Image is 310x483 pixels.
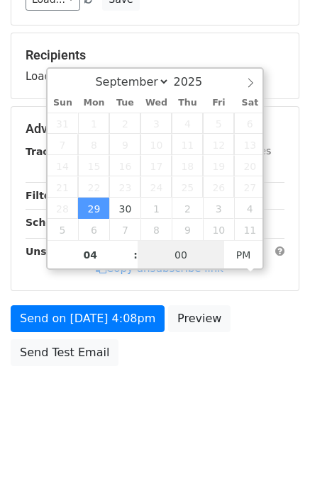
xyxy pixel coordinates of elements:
[109,98,140,108] span: Tue
[109,155,140,176] span: September 16, 2025
[170,75,221,89] input: Year
[140,134,172,155] span: September 10, 2025
[109,198,140,219] span: September 30, 2025
[140,219,172,240] span: October 8, 2025
[78,134,109,155] span: September 8, 2025
[48,198,79,219] span: September 28, 2025
[140,98,172,108] span: Wed
[203,219,234,240] span: October 10, 2025
[234,134,265,155] span: September 13, 2025
[172,98,203,108] span: Thu
[26,146,73,157] strong: Tracking
[78,176,109,198] span: September 22, 2025
[26,121,284,137] h5: Advanced
[203,155,234,176] span: September 19, 2025
[203,198,234,219] span: October 3, 2025
[48,155,79,176] span: September 14, 2025
[96,262,223,275] a: Copy unsubscribe link
[203,176,234,198] span: September 26, 2025
[48,113,79,134] span: August 31, 2025
[26,47,284,63] h5: Recipients
[48,98,79,108] span: Sun
[109,113,140,134] span: September 2, 2025
[140,198,172,219] span: October 1, 2025
[48,176,79,198] span: September 21, 2025
[234,176,265,198] span: September 27, 2025
[78,113,109,134] span: September 1, 2025
[172,134,203,155] span: September 11, 2025
[172,176,203,198] span: September 25, 2025
[109,134,140,155] span: September 9, 2025
[234,98,265,108] span: Sat
[172,155,203,176] span: September 18, 2025
[26,246,95,257] strong: Unsubscribe
[26,217,77,228] strong: Schedule
[11,339,118,366] a: Send Test Email
[203,113,234,134] span: September 5, 2025
[172,113,203,134] span: September 4, 2025
[109,219,140,240] span: October 7, 2025
[172,219,203,240] span: October 9, 2025
[133,241,138,269] span: :
[234,198,265,219] span: October 4, 2025
[234,113,265,134] span: September 6, 2025
[26,190,62,201] strong: Filters
[168,305,231,332] a: Preview
[203,134,234,155] span: September 12, 2025
[172,198,203,219] span: October 2, 2025
[140,176,172,198] span: September 24, 2025
[234,155,265,176] span: September 20, 2025
[203,98,234,108] span: Fri
[140,113,172,134] span: September 3, 2025
[234,219,265,240] span: October 11, 2025
[78,155,109,176] span: September 15, 2025
[11,305,165,332] a: Send on [DATE] 4:08pm
[109,176,140,198] span: September 23, 2025
[48,241,134,269] input: Hour
[140,155,172,176] span: September 17, 2025
[224,241,263,269] span: Click to toggle
[48,219,79,240] span: October 5, 2025
[26,47,284,84] div: Loading...
[78,98,109,108] span: Mon
[239,415,310,483] iframe: Chat Widget
[48,134,79,155] span: September 7, 2025
[78,198,109,219] span: September 29, 2025
[138,241,224,269] input: Minute
[78,219,109,240] span: October 6, 2025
